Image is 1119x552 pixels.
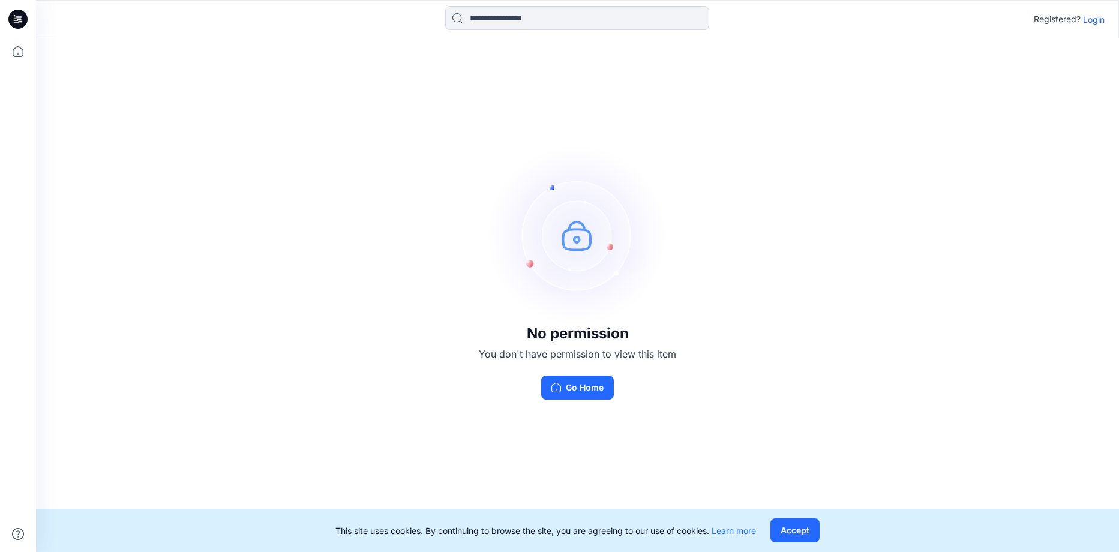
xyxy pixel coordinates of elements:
button: Accept [770,518,820,542]
button: Go Home [541,376,614,400]
h3: No permission [479,325,676,342]
a: Learn more [712,526,756,536]
p: You don't have permission to view this item [479,347,676,361]
p: Registered? [1034,12,1081,26]
img: no-perm.svg [488,145,668,325]
p: This site uses cookies. By continuing to browse the site, you are agreeing to our use of cookies. [335,524,756,537]
p: Login [1083,13,1105,26]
